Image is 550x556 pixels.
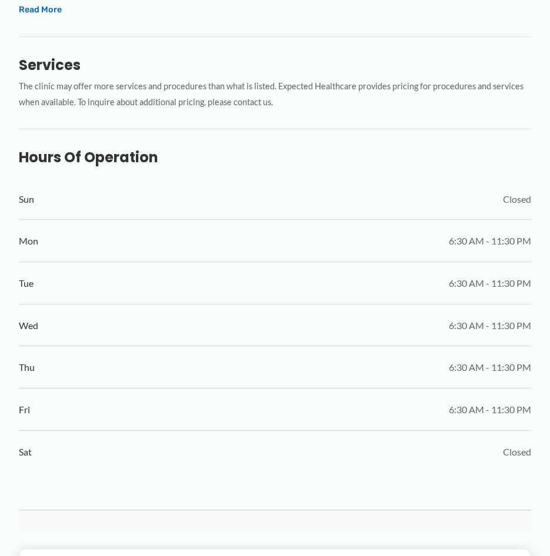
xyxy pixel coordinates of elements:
[19,3,62,17] button: Read More
[19,148,531,166] h3: Hours of Operation
[19,359,35,376] span: Thu
[449,401,531,418] span: 6:30 AM - 11:30 PM
[19,401,30,418] span: Fri
[503,190,531,208] span: Closed
[503,443,531,461] span: Closed
[19,190,34,208] span: Sun
[449,317,531,334] span: 6:30 AM - 11:30 PM
[449,232,531,250] span: 6:30 AM - 11:30 PM
[19,56,531,74] h3: Services
[19,317,38,334] span: Wed
[19,232,38,250] span: Mon
[19,79,531,110] p: The clinic may offer more services and procedures than what is listed. Expected Healthcare provid...
[449,274,531,292] span: 6:30 AM - 11:30 PM
[449,359,531,376] span: 6:30 AM - 11:30 PM
[19,274,34,292] span: Tue
[19,443,32,461] span: Sat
